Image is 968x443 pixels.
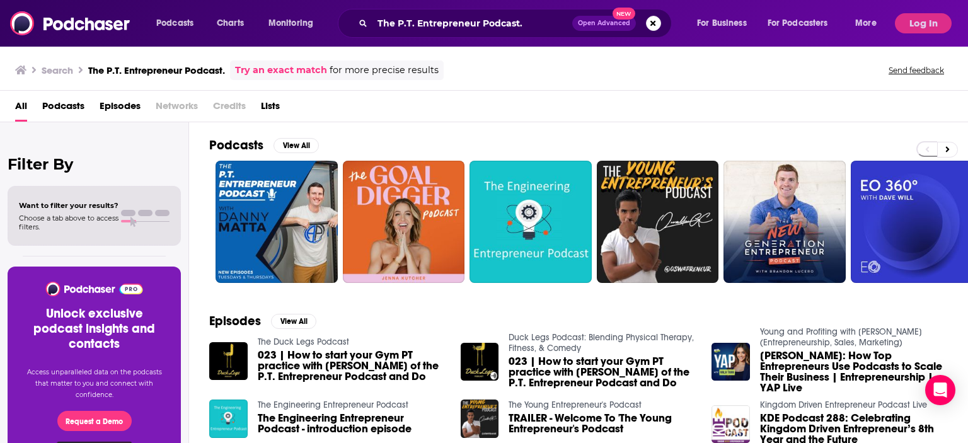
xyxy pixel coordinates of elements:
[268,14,313,32] span: Monitoring
[712,343,750,381] img: Hala Taha: How Top Entrepreneurs Use Podcasts to Scale Their Business | Entrepreneurship | YAP Live
[258,337,349,347] a: The Duck Legs Podcast
[209,400,248,438] img: The Engineering Entrepreneur Podcast - introduction episode
[855,14,877,32] span: More
[209,137,319,153] a: PodcastsView All
[760,326,922,348] a: Young and Profiting with Hala Taha (Entrepreneurship, Sales, Marketing)
[19,201,118,210] span: Want to filter your results?
[274,138,319,153] button: View All
[895,13,952,33] button: Log In
[613,8,635,20] span: New
[258,350,446,382] span: 023 | How to start your Gym PT practice with [PERSON_NAME] of the P.T. Entrepreneur Podcast and Do
[846,13,892,33] button: open menu
[261,96,280,122] a: Lists
[258,400,408,410] a: The Engineering Entrepreneur Podcast
[209,137,263,153] h2: Podcasts
[209,13,251,33] a: Charts
[217,14,244,32] span: Charts
[578,20,630,26] span: Open Advanced
[100,96,141,122] a: Episodes
[156,14,193,32] span: Podcasts
[760,400,927,410] a: Kingdom Driven Entrepreneur Podcast Live
[147,13,210,33] button: open menu
[258,413,446,434] a: The Engineering Entrepreneur Podcast - introduction episode
[572,16,636,31] button: Open AdvancedNew
[330,63,439,78] span: for more precise results
[461,400,499,438] img: TRAILER - Welcome To 'The Young Entrepreneur's Podcast
[271,314,316,329] button: View All
[461,343,499,381] img: 023 | How to start your Gym PT practice with Dr. Danny Matta of the P.T. Entrepreneur Podcast and Do
[885,65,948,76] button: Send feedback
[235,63,327,78] a: Try an exact match
[688,13,763,33] button: open menu
[156,96,198,122] span: Networks
[23,367,166,401] p: Access unparalleled data on the podcasts that matter to you and connect with confidence.
[768,14,828,32] span: For Podcasters
[23,306,166,352] h3: Unlock exclusive podcast insights and contacts
[8,155,181,173] h2: Filter By
[209,313,316,329] a: EpisodesView All
[509,356,696,388] a: 023 | How to start your Gym PT practice with Dr. Danny Matta of the P.T. Entrepreneur Podcast and Do
[213,96,246,122] span: Credits
[509,356,696,388] span: 023 | How to start your Gym PT practice with [PERSON_NAME] of the P.T. Entrepreneur Podcast and Do
[260,13,330,33] button: open menu
[209,342,248,381] img: 023 | How to start your Gym PT practice with Dr. Danny Matta of the P.T. Entrepreneur Podcast and Do
[42,64,73,76] h3: Search
[760,350,948,393] a: Hala Taha: How Top Entrepreneurs Use Podcasts to Scale Their Business | Entrepreneurship | YAP Live
[350,9,684,38] div: Search podcasts, credits, & more...
[209,313,261,329] h2: Episodes
[45,282,144,296] img: Podchaser - Follow, Share and Rate Podcasts
[509,400,642,410] a: The Young Entrepreneur's Podcast
[760,350,948,393] span: [PERSON_NAME]: How Top Entrepreneurs Use Podcasts to Scale Their Business | Entrepreneurship | YA...
[19,214,118,231] span: Choose a tab above to access filters.
[258,350,446,382] a: 023 | How to start your Gym PT practice with Dr. Danny Matta of the P.T. Entrepreneur Podcast and Do
[88,64,225,76] h3: The P.T. Entrepreneur Podcast.
[925,375,955,405] div: Open Intercom Messenger
[509,332,694,354] a: Duck Legs Podcast: Blending Physical Therapy, Fitness, & Comedy
[372,13,572,33] input: Search podcasts, credits, & more...
[759,13,846,33] button: open menu
[42,96,84,122] a: Podcasts
[509,413,696,434] a: TRAILER - Welcome To 'The Young Entrepreneur's Podcast
[697,14,747,32] span: For Business
[10,11,131,35] img: Podchaser - Follow, Share and Rate Podcasts
[57,411,132,431] button: Request a Demo
[15,96,27,122] a: All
